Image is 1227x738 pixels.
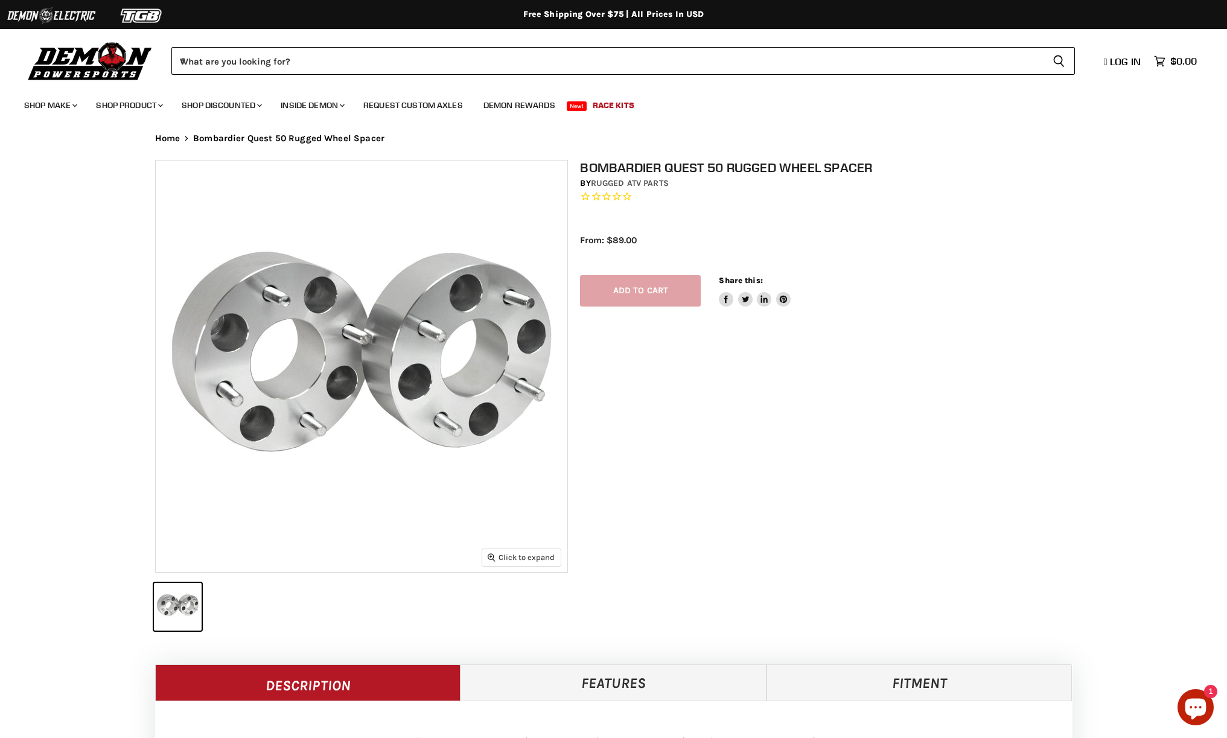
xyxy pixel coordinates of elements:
a: Rugged ATV Parts [591,178,669,188]
div: Free Shipping Over $75 | All Prices In USD [131,9,1097,20]
span: Share this: [719,276,762,285]
a: Request Custom Axles [354,93,472,118]
span: From: $89.00 [580,235,637,246]
a: $0.00 [1148,52,1203,70]
span: Rated 0.0 out of 5 stars 0 reviews [580,191,1085,203]
a: Shop Product [87,93,170,118]
img: Demon Powersports [24,39,156,82]
a: Description [155,664,461,701]
ul: Main menu [15,88,1194,118]
a: Shop Discounted [173,93,269,118]
h1: Bombardier Quest 50 Rugged Wheel Spacer [580,160,1085,175]
button: Search [1043,47,1075,75]
a: Inside Demon [272,93,352,118]
span: New! [567,101,587,111]
button: Bombardier Quest 50 Rugged Wheel Spacer thumbnail [154,583,202,631]
img: TGB Logo 2 [97,4,187,27]
span: Log in [1110,56,1141,68]
div: by [580,177,1085,190]
nav: Breadcrumbs [131,133,1097,144]
span: Click to expand [488,553,555,562]
a: Home [155,133,180,144]
a: Log in [1098,56,1148,67]
span: Bombardier Quest 50 Rugged Wheel Spacer [193,133,384,144]
span: $0.00 [1170,56,1197,67]
aside: Share this: [719,275,791,307]
a: Features [461,664,766,701]
a: Shop Make [15,93,84,118]
input: When autocomplete results are available use up and down arrows to review and enter to select [171,47,1043,75]
a: Fitment [766,664,1072,701]
form: Product [171,47,1075,75]
a: Race Kits [584,93,643,118]
img: Demon Electric Logo 2 [6,4,97,27]
button: Click to expand [482,549,561,565]
img: Bombardier Quest 50 Rugged Wheel Spacer [156,161,567,572]
inbox-online-store-chat: Shopify online store chat [1174,689,1217,728]
a: Demon Rewards [474,93,564,118]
